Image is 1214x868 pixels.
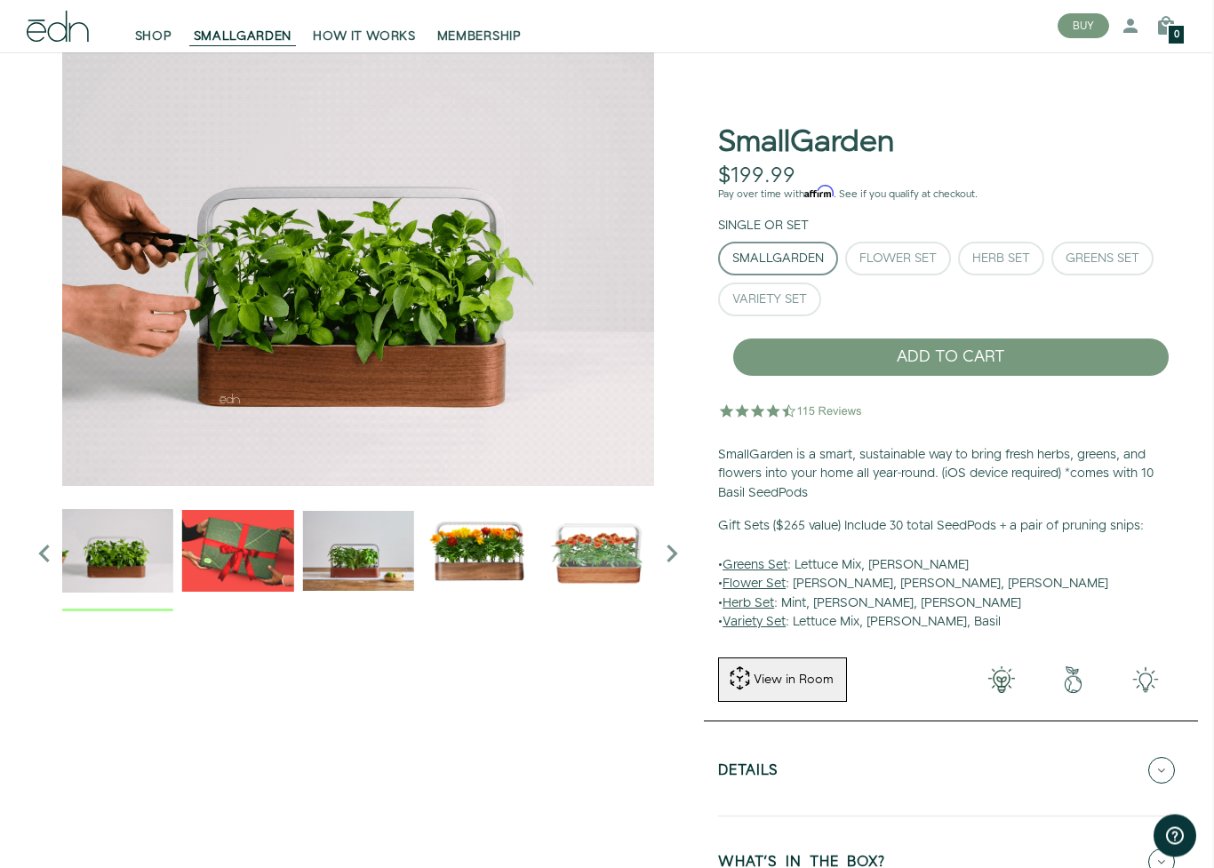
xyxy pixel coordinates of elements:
[718,218,809,235] label: Single or Set
[723,614,786,632] u: Variety Set
[732,253,824,266] div: SmallGarden
[723,576,786,593] u: Flower Set
[1154,815,1196,859] iframe: Opens a widget where you can find more information
[543,496,654,607] img: edn-smallgarden_1024x.jpg
[124,7,183,46] a: SHOP
[1066,253,1139,266] div: Greens Set
[62,496,173,611] div: 2 / 6
[718,447,1184,505] p: SmallGarden is a smart, sustainable way to bring fresh herbs, greens, and flowers into your home ...
[1051,243,1154,276] button: Greens Set
[437,28,522,46] span: MEMBERSHIP
[135,28,172,46] span: SHOP
[62,496,173,607] img: edn-trim-basil.2021-09-07_14_55_24_1024x.gif
[718,740,1184,802] button: Details
[718,764,779,784] h5: Details
[718,164,795,190] div: $199.99
[27,43,690,487] img: edn-trim-basil.2021-09-07_14_55_24_4096x.gif
[543,496,654,611] div: 6 / 6
[718,187,1184,203] p: Pay over time with . See if you qualify at checkout.
[718,127,894,160] h1: SmallGarden
[972,253,1030,266] div: Herb Set
[302,496,413,611] div: 4 / 6
[194,28,292,46] span: SMALLGARDEN
[427,7,532,46] a: MEMBERSHIP
[718,658,847,703] button: View in Room
[654,537,690,572] i: Next slide
[1058,14,1109,39] button: BUY
[302,496,413,607] img: edn-smallgarden-mixed-herbs-table-product-2000px_1024x.jpg
[718,394,865,429] img: 4.5 star rating
[732,338,1170,378] button: ADD TO CART
[718,243,838,276] button: SmallGarden
[27,43,690,487] div: 2 / 6
[1109,667,1181,694] img: edn-smallgarden-tech.png
[752,672,835,689] div: View in Room
[718,518,1144,536] b: Gift Sets ($265 value) Include 30 total SeedPods + a pair of pruning snips:
[423,496,534,611] div: 5 / 6
[182,496,293,611] div: 3 / 6
[859,253,937,266] div: Flower Set
[27,537,62,572] i: Previous slide
[718,283,821,317] button: Variety Set
[965,667,1037,694] img: 001-light-bulb.png
[1174,31,1179,41] span: 0
[804,187,834,199] span: Affirm
[313,28,415,46] span: HOW IT WORKS
[732,294,807,307] div: Variety Set
[182,496,293,607] img: EMAILS_-_Holiday_21_PT1_28_9986b34a-7908-4121-b1c1-9595d1e43abe_1024x.png
[302,7,426,46] a: HOW IT WORKS
[845,243,951,276] button: Flower Set
[423,496,534,607] img: edn-smallgarden-marigold-hero-SLV-2000px_1024x.png
[723,595,774,613] u: Herb Set
[723,557,787,575] u: Greens Set
[1037,667,1109,694] img: green-earth.png
[958,243,1044,276] button: Herb Set
[183,7,303,46] a: SMALLGARDEN
[718,518,1184,633] p: • : Lettuce Mix, [PERSON_NAME] • : [PERSON_NAME], [PERSON_NAME], [PERSON_NAME] • : Mint, [PERSON_...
